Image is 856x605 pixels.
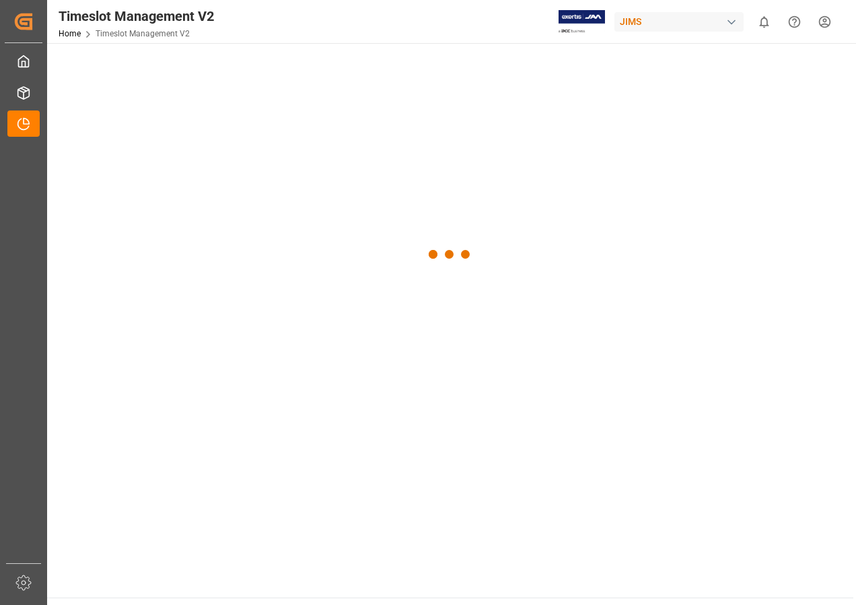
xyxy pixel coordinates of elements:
button: Help Center [779,7,810,37]
button: JIMS [614,9,749,34]
img: Exertis%20JAM%20-%20Email%20Logo.jpg_1722504956.jpg [559,10,605,34]
a: Home [59,29,81,38]
div: JIMS [614,12,744,32]
button: show 0 new notifications [749,7,779,37]
div: Timeslot Management V2 [59,6,214,26]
